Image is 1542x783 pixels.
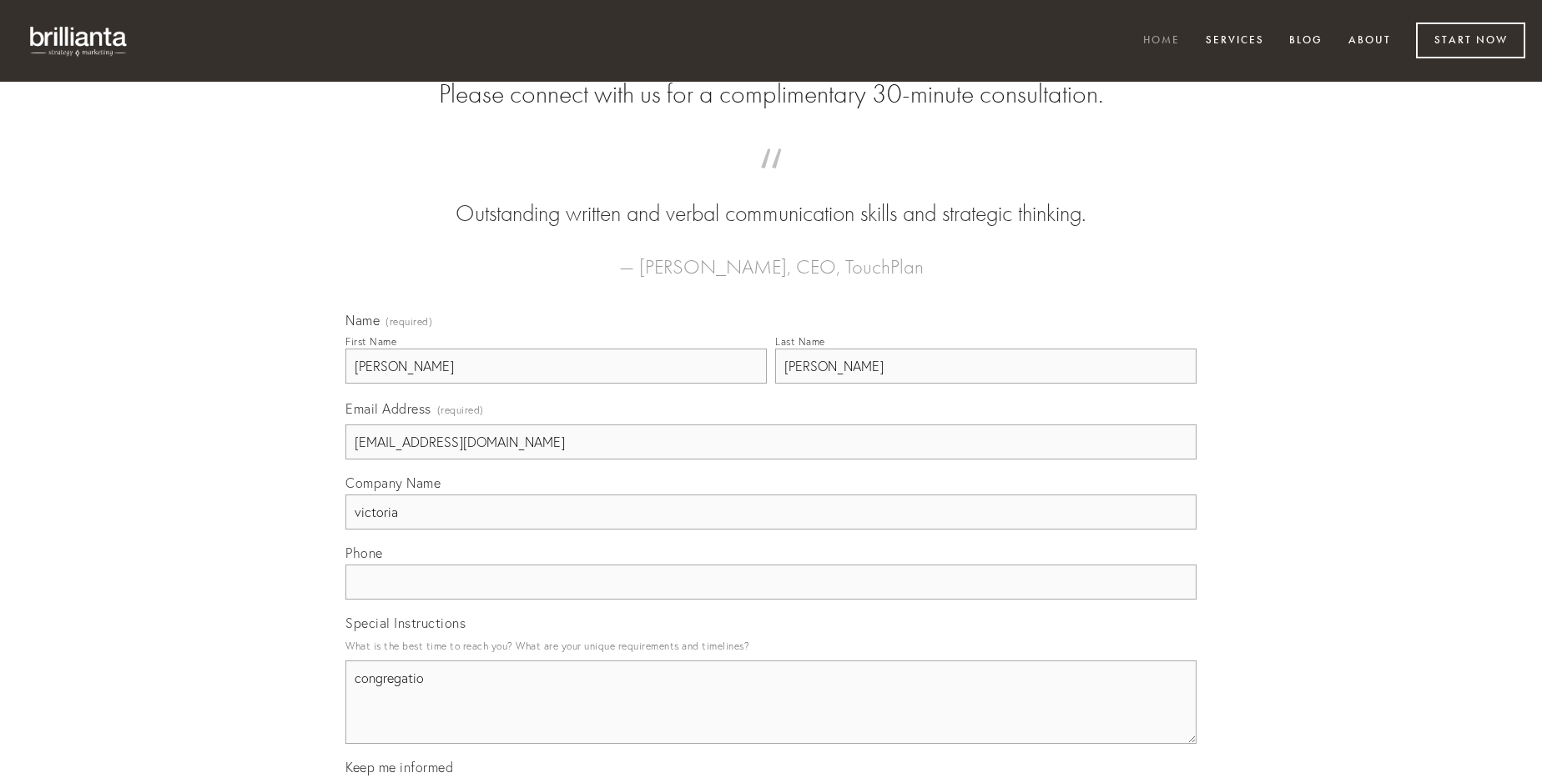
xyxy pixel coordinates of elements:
[345,312,380,329] span: Name
[345,635,1197,657] p: What is the best time to reach you? What are your unique requirements and timelines?
[775,335,825,348] div: Last Name
[385,317,432,327] span: (required)
[437,399,484,421] span: (required)
[17,17,142,65] img: brillianta - research, strategy, marketing
[372,165,1170,230] blockquote: Outstanding written and verbal communication skills and strategic thinking.
[1132,28,1191,55] a: Home
[345,474,441,491] span: Company Name
[345,545,383,561] span: Phone
[345,759,453,775] span: Keep me informed
[345,400,431,417] span: Email Address
[1416,23,1525,58] a: Start Now
[345,615,466,631] span: Special Instructions
[345,335,396,348] div: First Name
[345,660,1197,744] textarea: congregatio
[1278,28,1333,55] a: Blog
[345,78,1197,110] h2: Please connect with us for a complimentary 30-minute consultation.
[372,165,1170,198] span: “
[1195,28,1275,55] a: Services
[1338,28,1402,55] a: About
[372,230,1170,284] figcaption: — [PERSON_NAME], CEO, TouchPlan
